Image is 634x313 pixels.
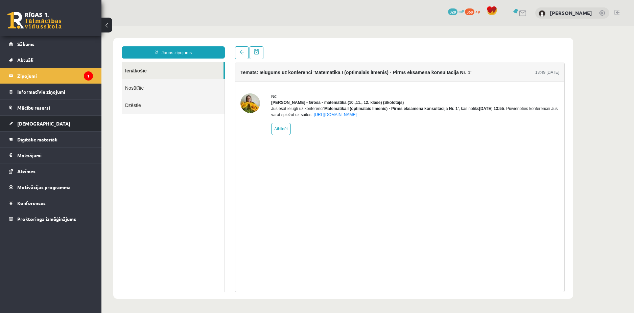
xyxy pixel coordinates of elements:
b: 'Matemātika I (optimālais līmenis) - Pirms eksāmena konsultācija Nr. 1' [222,80,357,85]
h4: Temats: Ielūgums uz konferenci 'Matemātika I (optimālais līmenis) - Pirms eksāmena konsultācija N... [139,44,370,49]
a: Atbildēt [170,97,189,109]
a: [DEMOGRAPHIC_DATA] [9,116,93,131]
a: Digitālie materiāli [9,132,93,147]
a: Maksājumi [9,148,93,163]
span: Digitālie materiāli [17,136,57,142]
span: [DEMOGRAPHIC_DATA] [17,120,70,127]
a: Atzīmes [9,163,93,179]
span: Mācību resursi [17,105,50,111]
span: Motivācijas programma [17,184,71,190]
a: Dzēstie [20,70,123,88]
img: Viktorija Pētersone [539,10,545,17]
a: Jauns ziņojums [20,20,123,32]
a: Mācību resursi [9,100,93,115]
span: Konferences [17,200,46,206]
a: [PERSON_NAME] [550,9,592,16]
a: Sākums [9,36,93,52]
a: Motivācijas programma [9,179,93,195]
b: [DATE] 13:55 [378,80,403,85]
div: No: [170,67,458,73]
a: Informatīvie ziņojumi [9,84,93,99]
span: Atzīmes [17,168,36,174]
a: Aktuāli [9,52,93,68]
span: Aktuāli [17,57,33,63]
a: Rīgas 1. Tālmācības vidusskola [7,12,62,29]
i: 1 [84,71,93,81]
div: Jūs esat ielūgti uz konferenci , kas notiks . Pievienoties konferencei Jūs varat spiežot uz saites - [170,80,458,92]
a: 328 mP [448,8,464,14]
a: Ziņojumi1 [9,68,93,84]
a: 368 xp [465,8,483,14]
span: mP [459,8,464,14]
img: Laima Tukāne - Grosa - matemātika (10.,11., 12. klase) [139,67,159,87]
span: 328 [448,8,457,15]
legend: Ziņojumi [17,68,93,84]
strong: [PERSON_NAME] - Grosa - matemātika (10.,11., 12. klase) (Skolotājs) [170,74,302,79]
a: Konferences [9,195,93,211]
legend: Maksājumi [17,148,93,163]
legend: Informatīvie ziņojumi [17,84,93,99]
a: Proktoringa izmēģinājums [9,211,93,227]
a: [URL][DOMAIN_NAME] [212,86,255,91]
div: 13:49 [DATE] [434,43,458,49]
a: Nosūtītie [20,53,123,70]
a: Ienākošie [20,36,122,53]
span: Sākums [17,41,34,47]
span: 368 [465,8,474,15]
span: Proktoringa izmēģinājums [17,216,76,222]
span: xp [475,8,480,14]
